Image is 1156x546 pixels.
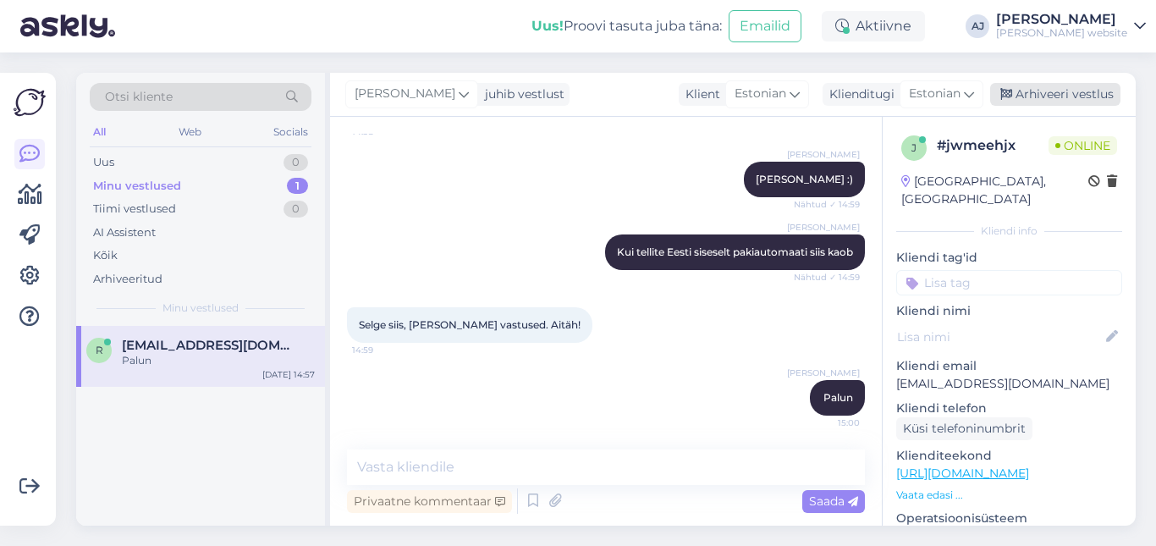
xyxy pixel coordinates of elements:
[822,11,925,41] div: Aktiivne
[93,247,118,264] div: Kõik
[283,201,308,218] div: 0
[96,344,103,356] span: r
[896,302,1122,320] p: Kliendi nimi
[896,357,1122,375] p: Kliendi email
[897,328,1103,346] input: Lisa nimi
[911,141,917,154] span: j
[93,154,114,171] div: Uus
[787,148,860,161] span: [PERSON_NAME]
[729,10,801,42] button: Emailid
[679,85,720,103] div: Klient
[122,338,298,353] span: romet.tristan@gmail.com
[355,85,455,103] span: [PERSON_NAME]
[896,375,1122,393] p: [EMAIL_ADDRESS][DOMAIN_NAME]
[996,26,1127,40] div: [PERSON_NAME] website
[756,173,853,185] span: [PERSON_NAME] :)
[478,85,564,103] div: juhib vestlust
[93,271,162,288] div: Arhiveeritud
[93,178,181,195] div: Minu vestlused
[93,224,156,241] div: AI Assistent
[1049,136,1117,155] span: Online
[14,86,46,119] img: Askly Logo
[896,466,1029,481] a: [URL][DOMAIN_NAME]
[262,368,315,381] div: [DATE] 14:57
[617,245,853,258] span: Kui tellite Eesti siseselt pakiautomaati siis kaob
[966,14,989,38] div: AJ
[93,201,176,218] div: Tiimi vestlused
[901,173,1088,208] div: [GEOGRAPHIC_DATA], [GEOGRAPHIC_DATA]
[823,391,853,404] span: Palun
[359,318,581,331] span: Selge siis, [PERSON_NAME] vastused. Aitäh!
[787,221,860,234] span: [PERSON_NAME]
[896,223,1122,239] div: Kliendi info
[531,18,564,34] b: Uus!
[896,270,1122,295] input: Lisa tag
[347,490,512,513] div: Privaatne kommentaar
[896,417,1032,440] div: Küsi telefoninumbrit
[896,488,1122,503] p: Vaata edasi ...
[270,121,311,143] div: Socials
[794,198,860,211] span: Nähtud ✓ 14:59
[287,178,308,195] div: 1
[896,510,1122,527] p: Operatsioonisüsteem
[175,121,205,143] div: Web
[937,135,1049,156] div: # jwmeehjx
[996,13,1146,40] a: [PERSON_NAME][PERSON_NAME] website
[909,85,961,103] span: Estonian
[823,85,895,103] div: Klienditugi
[896,249,1122,267] p: Kliendi tag'id
[162,301,239,316] span: Minu vestlused
[896,447,1122,465] p: Klienditeekond
[787,367,860,379] span: [PERSON_NAME]
[996,13,1127,26] div: [PERSON_NAME]
[796,416,860,429] span: 15:00
[794,271,860,284] span: Nähtud ✓ 14:59
[352,344,416,356] span: 14:59
[735,85,786,103] span: Estonian
[283,154,308,171] div: 0
[809,494,858,509] span: Saada
[531,16,722,36] div: Proovi tasuta juba täna:
[90,121,109,143] div: All
[896,400,1122,417] p: Kliendi telefon
[122,353,315,368] div: Palun
[105,88,173,106] span: Otsi kliente
[990,83,1120,106] div: Arhiveeri vestlus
